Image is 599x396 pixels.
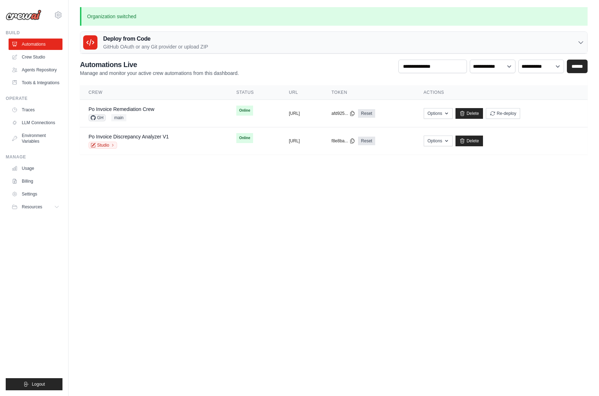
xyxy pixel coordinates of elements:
[80,60,239,70] h2: Automations Live
[332,111,356,116] button: afd925...
[32,381,45,387] span: Logout
[424,108,453,119] button: Options
[9,104,62,116] a: Traces
[323,85,415,100] th: Token
[9,39,62,50] a: Automations
[9,130,62,147] a: Environment Variables
[6,378,62,390] button: Logout
[236,106,253,116] span: Online
[332,138,356,144] button: f8e8ba...
[6,10,41,20] img: Logo
[9,51,62,63] a: Crew Studio
[111,114,126,121] span: main
[9,188,62,200] a: Settings
[6,154,62,160] div: Manage
[228,85,280,100] th: Status
[103,35,208,43] h3: Deploy from Code
[415,85,588,100] th: Actions
[80,7,588,26] p: Organization switched
[358,137,375,145] a: Reset
[103,43,208,50] p: GitHub OAuth or any Git provider or upload ZIP
[455,108,483,119] a: Delete
[89,114,106,121] span: GH
[236,133,253,143] span: Online
[9,64,62,76] a: Agents Repository
[80,70,239,77] p: Manage and monitor your active crew automations from this dashboard.
[455,136,483,146] a: Delete
[9,163,62,174] a: Usage
[424,136,453,146] button: Options
[6,30,62,36] div: Build
[9,77,62,88] a: Tools & Integrations
[6,96,62,101] div: Operate
[89,142,117,149] a: Studio
[486,108,520,119] button: Re-deploy
[9,201,62,213] button: Resources
[9,176,62,187] a: Billing
[9,117,62,128] a: LLM Connections
[89,106,154,112] a: Po Invoice Remediation Crew
[358,109,375,118] a: Reset
[22,204,42,210] span: Resources
[89,134,169,139] a: Po Invoice Discrepancy Analyzer V1
[280,85,323,100] th: URL
[80,85,228,100] th: Crew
